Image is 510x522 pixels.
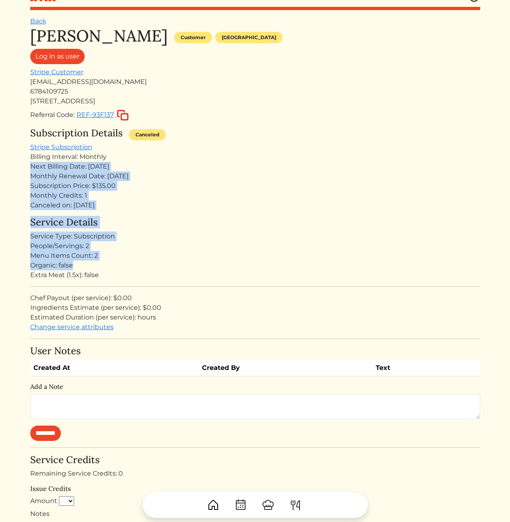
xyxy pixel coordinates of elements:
[30,360,199,376] th: Created At
[30,162,480,171] div: Next Billing Date: [DATE]
[174,32,212,43] div: Customer
[30,454,480,466] h4: Service Credits
[262,499,275,512] img: ChefHat-a374fb509e4f37eb0702ca99f5f64f3b6956810f32a249b33092029f8484b388.svg
[30,152,480,162] div: Billing Interval: Monthly
[30,270,480,280] div: Extra Meat (1.5x): false
[30,143,92,151] a: Stripe Subscription
[30,96,480,106] div: [STREET_ADDRESS]
[30,191,480,200] div: Monthly Credits: 1
[30,200,480,210] div: Canceled on: [DATE]
[129,129,166,140] div: Canceled
[373,360,455,376] th: Text
[215,32,283,43] div: [GEOGRAPHIC_DATA]
[30,87,480,96] div: 6784109725
[30,251,480,261] div: Menu Items Count: 2
[30,313,480,322] div: Estimated Duration (per service): hours
[77,111,114,119] span: REF-93F137
[30,77,480,87] div: [EMAIL_ADDRESS][DOMAIN_NAME]
[30,469,480,478] div: Remaining Service Credits: 0
[30,485,480,493] h6: Issue Credits
[30,261,480,270] div: Organic: false
[30,171,480,181] div: Monthly Renewal Date: [DATE]
[30,303,480,313] div: Ingredients Estimate (per service): $0.00
[30,127,123,139] h4: Subscription Details
[30,383,480,390] h6: Add a Note
[30,241,480,251] div: People/Servings: 2
[30,217,480,228] h4: Service Details
[30,26,168,46] h1: [PERSON_NAME]
[207,499,220,512] img: House-9bf13187bcbb5817f509fe5e7408150f90897510c4275e13d0d5fca38e0b5951.svg
[30,345,480,357] h4: User Notes
[76,109,129,121] button: REF-93F137
[30,323,114,331] a: Change service attributes
[30,111,75,119] span: Referral Code:
[199,360,373,376] th: Created By
[234,499,247,512] img: CalendarDots-5bcf9d9080389f2a281d69619e1c85352834be518fbc73d9501aef674afc0d57.svg
[30,181,480,191] div: Subscription Price: $135.00
[30,17,46,25] a: Back
[30,68,83,76] a: Stripe Customer
[30,49,85,64] a: Log in as user
[30,232,480,241] div: Service Type: Subscription
[289,499,302,512] img: ForkKnife-55491504ffdb50bab0c1e09e7649658475375261d09fd45db06cec23bce548bf.svg
[30,293,480,303] div: Chef Payout (per service): $0.00
[117,110,129,121] img: copy-c88c4d5ff2289bbd861d3078f624592c1430c12286b036973db34a3c10e19d95.svg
